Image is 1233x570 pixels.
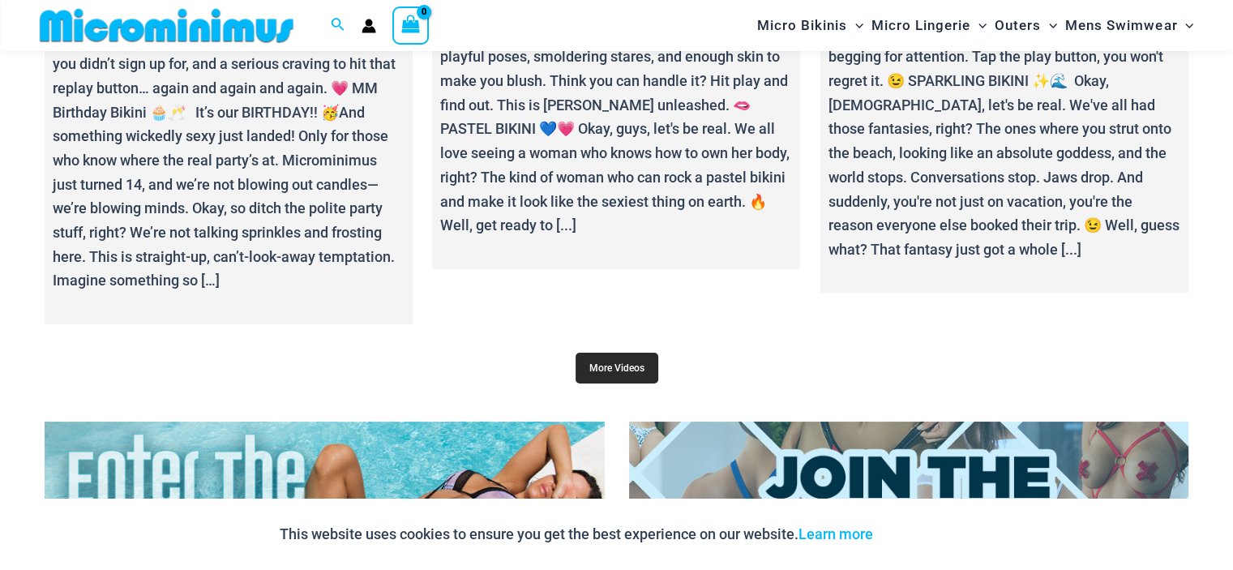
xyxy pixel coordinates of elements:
a: More Videos [576,353,658,384]
span: Menu Toggle [1177,5,1193,46]
a: View Shopping Cart, empty [392,6,430,44]
a: OutersMenu ToggleMenu Toggle [991,5,1061,46]
a: Account icon link [362,19,376,33]
button: Accept [885,515,954,554]
p: This website uses cookies to ensure you get the best experience on our website. [280,522,873,546]
a: Search icon link [331,15,345,36]
nav: Site Navigation [751,2,1201,49]
span: Mens Swimwear [1065,5,1177,46]
a: Micro BikinisMenu ToggleMenu Toggle [753,5,867,46]
span: Micro Lingerie [871,5,970,46]
a: Micro LingerieMenu ToggleMenu Toggle [867,5,991,46]
span: Menu Toggle [847,5,863,46]
span: Outers [995,5,1041,46]
span: Menu Toggle [970,5,987,46]
span: Menu Toggle [1041,5,1057,46]
span: Micro Bikinis [757,5,847,46]
img: MM SHOP LOGO FLAT [33,7,300,44]
a: Mens SwimwearMenu ToggleMenu Toggle [1061,5,1197,46]
a: Learn more [798,525,873,542]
